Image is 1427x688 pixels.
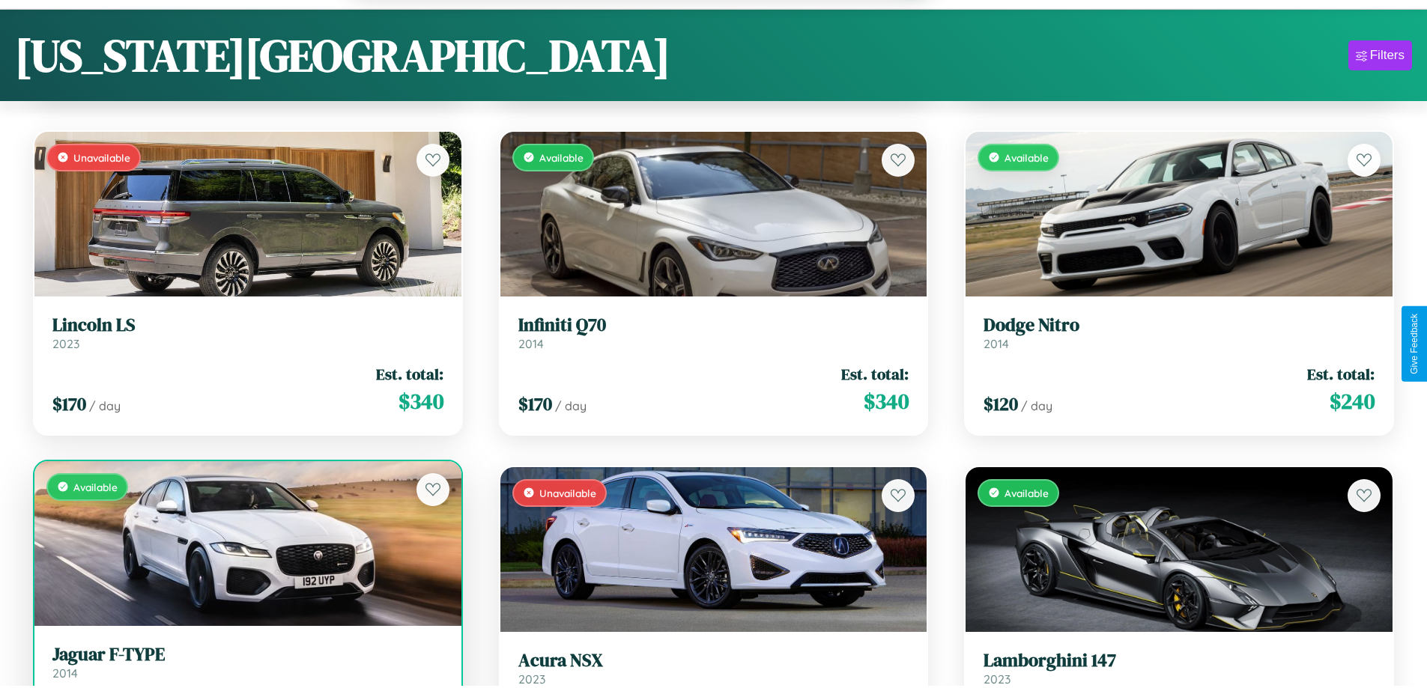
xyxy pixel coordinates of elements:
a: Lincoln LS2023 [52,314,443,351]
a: Acura NSX2023 [518,650,909,687]
span: 2023 [984,672,1011,687]
span: 2023 [518,672,545,687]
span: Est. total: [841,363,909,385]
h3: Infiniti Q70 [518,314,909,336]
a: Dodge Nitro2014 [984,314,1375,351]
span: / day [89,398,121,413]
h3: Lamborghini 147 [984,650,1375,672]
span: Est. total: [376,363,443,385]
span: $ 170 [518,392,552,416]
span: 2023 [52,336,79,351]
h3: Dodge Nitro [984,314,1375,336]
div: Filters [1370,48,1405,63]
h3: Acura NSX [518,650,909,672]
span: 2014 [52,666,78,681]
span: / day [1021,398,1052,413]
span: Available [1005,487,1049,499]
span: 2014 [518,336,544,351]
span: 2014 [984,336,1009,351]
span: Available [1005,151,1049,164]
span: Available [73,481,118,493]
button: Filters [1348,40,1412,70]
a: Lamborghini 1472023 [984,650,1375,687]
span: Unavailable [539,487,596,499]
div: Give Feedback [1409,314,1420,374]
span: $ 240 [1330,386,1375,416]
span: Unavailable [73,151,130,164]
span: / day [555,398,587,413]
a: Jaguar F-TYPE2014 [52,644,443,681]
a: Infiniti Q702014 [518,314,909,351]
span: $ 340 [399,386,443,416]
h1: [US_STATE][GEOGRAPHIC_DATA] [15,25,670,86]
h3: Jaguar F-TYPE [52,644,443,666]
span: $ 170 [52,392,86,416]
span: Est. total: [1307,363,1375,385]
h3: Lincoln LS [52,314,443,336]
span: $ 340 [864,386,909,416]
span: $ 120 [984,392,1018,416]
span: Available [539,151,584,164]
